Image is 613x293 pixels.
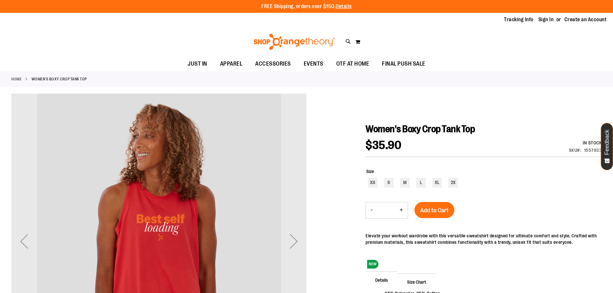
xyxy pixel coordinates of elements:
span: JUST IN [188,57,207,71]
a: Sign In [538,16,554,23]
span: OTF AT HOME [336,57,369,71]
div: In stock [569,140,602,146]
span: Details [366,271,398,288]
div: 1557933 [584,147,602,153]
a: EVENTS [297,57,330,71]
div: S [384,178,394,188]
button: Add to Cart [414,202,454,218]
button: Feedback - Show survey [601,123,613,170]
p: FREE Shipping, orders over $150. [261,3,352,10]
a: OTF AT HOME [330,57,376,71]
strong: SKU [569,148,581,153]
div: XL [432,178,442,188]
a: Home [11,76,22,82]
a: Create an Account [564,16,607,23]
a: Tracking Info [504,16,534,23]
p: Elevate your workout wardrobe with this versatile sweatshirt designed for ultimate comfort and st... [366,233,602,245]
button: Increase product quantity [395,202,408,218]
span: ACCESSORIES [255,57,291,71]
img: Shop Orangetheory [253,34,336,50]
span: Add to Cart [420,207,449,214]
div: 2X [448,178,458,188]
button: Decrease product quantity [366,202,377,218]
span: Women's Boxy Crop Tank Top [366,124,475,134]
input: Product quantity [377,203,395,218]
div: L [416,178,426,188]
div: XS [368,178,377,188]
a: FINAL PUSH SALE [376,57,432,71]
span: EVENTS [304,57,323,71]
a: JUST IN [181,57,214,71]
span: Feedback [604,130,610,155]
a: APPAREL [214,57,249,71]
span: NEW [367,260,378,269]
div: M [400,178,410,188]
div: Availability [569,140,602,146]
span: Size Chart [397,273,436,290]
strong: Women's Boxy Crop Tank Top [32,76,87,82]
span: APPAREL [220,57,243,71]
span: Size [366,169,374,174]
span: FINAL PUSH SALE [382,57,425,71]
a: ACCESSORIES [249,57,297,71]
span: $35.90 [366,139,401,152]
a: Details [336,4,352,9]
